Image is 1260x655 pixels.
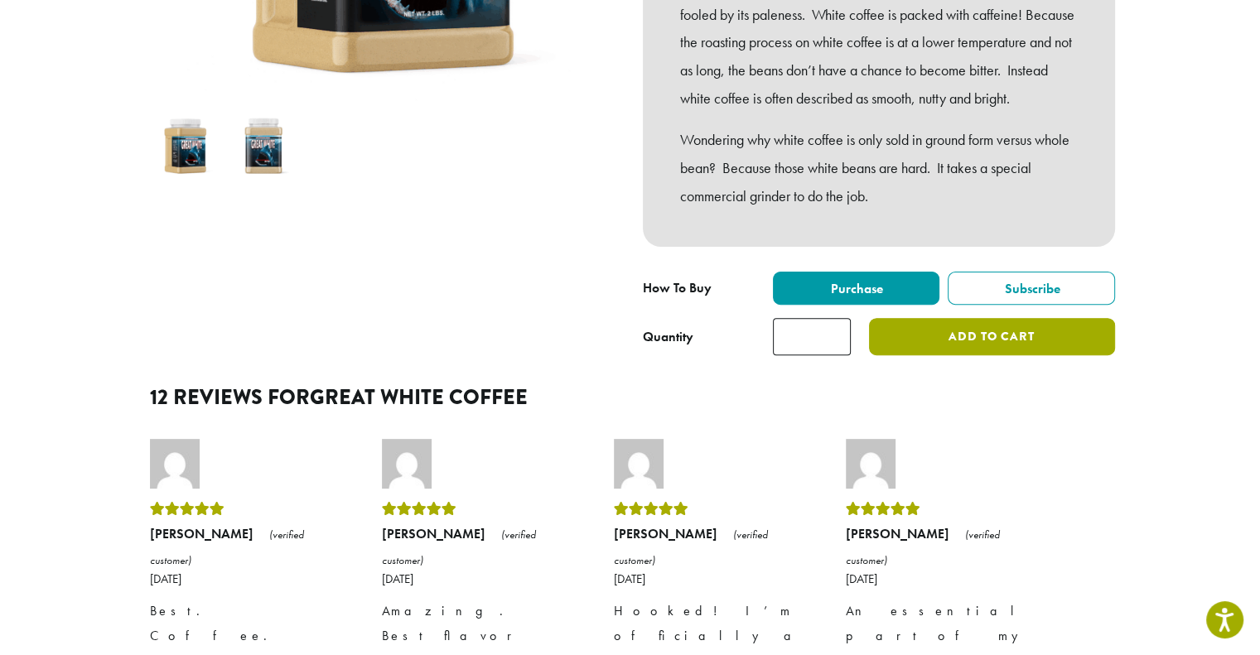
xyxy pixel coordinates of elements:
strong: [PERSON_NAME] [846,525,949,542]
span: How To Buy [643,279,712,296]
button: Add to cart [869,318,1114,355]
h2: 12 reviews for [150,385,1111,410]
div: Rated 5 out of 5 [382,497,572,522]
time: [DATE] [382,572,572,585]
em: (verified customer) [846,527,1000,566]
input: Product quantity [773,318,851,355]
span: Subscribe [1002,280,1060,297]
time: [DATE] [614,572,804,585]
div: Quantity [643,327,693,347]
p: Wondering why white coffee is only sold in ground form versus whole bean? Because those white bea... [680,126,1078,210]
img: Great White Coffee - Image 2 [231,113,297,179]
strong: [PERSON_NAME] [382,525,485,542]
strong: [PERSON_NAME] [150,525,253,542]
span: Purchase [828,280,883,297]
strong: [PERSON_NAME] [614,525,717,542]
img: Great White Coffee [152,113,218,179]
time: [DATE] [150,572,340,585]
span: Great White Coffee [310,382,528,412]
div: Rated 5 out of 5 [846,497,1036,522]
div: Rated 5 out of 5 [150,497,340,522]
em: (verified customer) [150,527,304,566]
em: (verified customer) [614,527,768,566]
em: (verified customer) [382,527,536,566]
div: Rated 5 out of 5 [614,497,804,522]
time: [DATE] [846,572,1036,585]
